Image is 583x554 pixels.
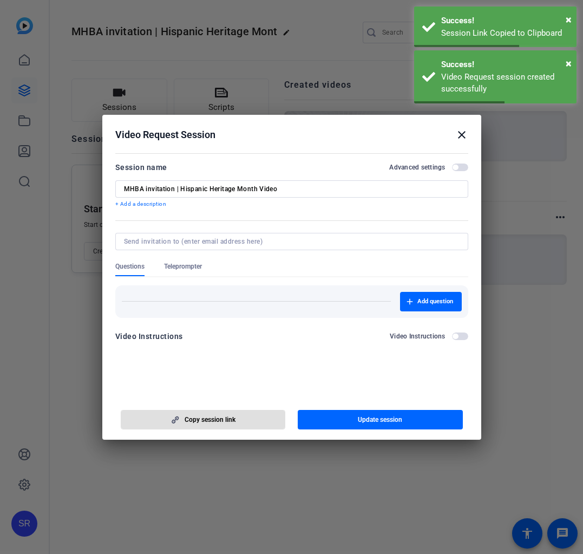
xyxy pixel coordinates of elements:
[389,163,445,172] h2: Advanced settings
[441,71,568,95] div: Video Request session created successfully
[441,58,568,71] div: Success!
[358,415,402,424] span: Update session
[115,161,167,174] div: Session name
[115,262,145,271] span: Questions
[115,200,468,208] p: + Add a description
[400,292,462,311] button: Add question
[566,11,572,28] button: Close
[121,410,286,429] button: Copy session link
[390,332,446,341] h2: Video Instructions
[164,262,202,271] span: Teleprompter
[115,128,468,141] div: Video Request Session
[566,57,572,70] span: ×
[566,13,572,26] span: ×
[185,415,235,424] span: Copy session link
[566,55,572,71] button: Close
[115,330,183,343] div: Video Instructions
[298,410,463,429] button: Update session
[417,297,453,306] span: Add question
[124,185,460,193] input: Enter Session Name
[124,237,455,246] input: Send invitation to (enter email address here)
[455,128,468,141] mat-icon: close
[441,27,568,40] div: Session Link Copied to Clipboard
[441,15,568,27] div: Success!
